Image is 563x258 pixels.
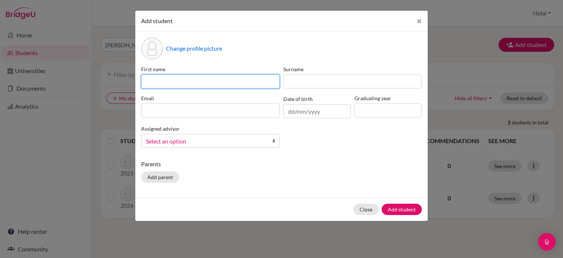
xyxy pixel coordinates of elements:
div: Profile picture [141,37,163,59]
button: Add parent [141,171,179,183]
label: Surname [283,65,422,73]
label: Assigned advisor [141,125,180,132]
input: dd/mm/yyyy [283,104,351,118]
span: Add student [141,17,173,24]
label: Graduating year [354,94,422,102]
span: Select an option [146,137,265,146]
p: Parents [141,160,422,168]
button: Close [411,11,428,31]
div: Open Intercom Messenger [538,233,556,251]
label: Date of birth [283,95,313,103]
button: Add student [382,204,422,215]
label: First name [141,65,280,73]
button: Close [353,204,379,215]
label: Email [141,94,280,102]
span: × [417,15,422,26]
